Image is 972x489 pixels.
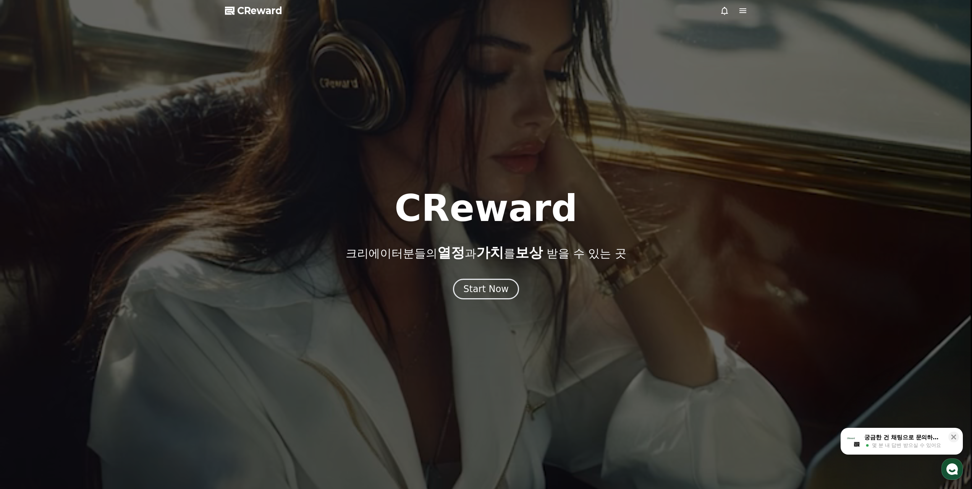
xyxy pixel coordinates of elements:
[453,279,519,299] button: Start Now
[515,245,543,260] span: 보상
[463,283,509,295] div: Start Now
[437,245,465,260] span: 열정
[453,286,519,294] a: Start Now
[395,190,577,227] h1: CReward
[476,245,504,260] span: 가치
[237,5,282,17] span: CReward
[346,245,626,260] p: 크리에이터분들의 과 를 받을 수 있는 곳
[225,5,282,17] a: CReward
